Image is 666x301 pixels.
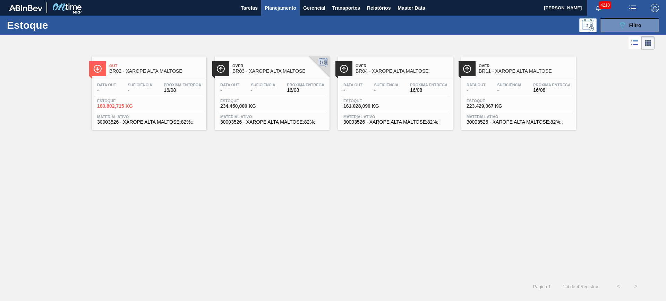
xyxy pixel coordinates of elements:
img: TNhmsLtSVTkK8tSr43FrP2fwEKptu5GPRR3wAAAABJRU5ErkJggg== [9,5,42,11]
a: ÍconeOverBR11 - XAROPE ALTA MALTOSEData out-Suficiência-Próxima Entrega16/08Estoque223.429,067 KG... [456,51,579,130]
span: 30003526 - XAROPE ALTA MALTOSE;82%;; [220,119,324,125]
span: Data out [97,83,116,87]
span: - [497,88,521,93]
span: Relatórios [367,4,391,12]
span: - [467,88,486,93]
div: Visão em Cards [641,36,655,50]
span: BR11 - XAROPE ALTA MALTOSE [479,69,572,74]
span: 1 - 4 de 4 Registros [561,284,599,289]
span: Suficiência [128,83,152,87]
span: Estoque [220,99,269,103]
span: - [97,88,116,93]
span: 30003526 - XAROPE ALTA MALTOSE;82%;; [97,119,201,125]
span: Out [109,64,203,68]
a: ÍconeOverBR03 - XAROPE ALTA MALTOSEData out-Suficiência-Próxima Entrega16/08Estoque234.450,000 KG... [210,51,333,130]
span: - [374,88,398,93]
span: Suficiência [251,83,275,87]
span: Estoque [343,99,392,103]
span: 161.028,090 KG [343,104,392,109]
button: Filtro [600,18,659,32]
span: - [128,88,152,93]
a: ÍconeOverBR04 - XAROPE ALTA MALTOSEData out-Suficiência-Próxima Entrega16/08Estoque161.028,090 KG... [333,51,456,130]
span: Over [356,64,449,68]
span: 30003526 - XAROPE ALTA MALTOSE;82%;; [467,119,571,125]
span: Estoque [467,99,515,103]
span: Página : 1 [533,284,551,289]
button: < [610,278,627,295]
span: - [220,88,239,93]
span: Próxima Entrega [287,83,324,87]
button: Notificações [587,3,609,13]
span: BR02 - XAROPE ALTA MALTOSE [109,69,203,74]
span: Próxima Entrega [533,83,571,87]
span: Material ativo [97,115,201,119]
span: 223.429,067 KG [467,104,515,109]
span: 16/08 [164,88,201,93]
img: userActions [629,4,637,12]
span: 4210 [599,1,611,9]
div: Pogramando: nenhum usuário selecionado [579,18,597,32]
span: Próxima Entrega [164,83,201,87]
img: Ícone [463,64,471,73]
span: - [343,88,362,93]
span: Over [479,64,572,68]
span: Data out [467,83,486,87]
span: Material ativo [343,115,447,119]
a: ÍconeOutBR02 - XAROPE ALTA MALTOSEData out-Suficiência-Próxima Entrega16/08Estoque160.802,715 KGM... [87,51,210,130]
img: Ícone [340,64,348,73]
span: Estoque [97,99,146,103]
span: 16/08 [410,88,447,93]
span: Planejamento [265,4,296,12]
span: BR04 - XAROPE ALTA MALTOSE [356,69,449,74]
span: 16/08 [287,88,324,93]
span: Gerencial [303,4,325,12]
span: Material ativo [467,115,571,119]
span: Filtro [629,23,641,28]
span: Material ativo [220,115,324,119]
span: BR03 - XAROPE ALTA MALTOSE [232,69,326,74]
span: Tarefas [241,4,258,12]
img: Ícone [216,64,225,73]
span: Próxima Entrega [410,83,447,87]
h1: Estoque [7,21,111,29]
span: - [251,88,275,93]
span: Transportes [332,4,360,12]
span: 160.802,715 KG [97,104,146,109]
img: Ícone [93,64,102,73]
div: Visão em Lista [629,36,641,50]
span: Master Data [398,4,425,12]
span: 16/08 [533,88,571,93]
span: Data out [220,83,239,87]
span: 30003526 - XAROPE ALTA MALTOSE;82%;; [343,119,447,125]
span: 234.450,000 KG [220,104,269,109]
span: Over [232,64,326,68]
img: Logout [651,4,659,12]
span: Suficiência [497,83,521,87]
span: Data out [343,83,362,87]
span: Suficiência [374,83,398,87]
button: > [627,278,644,295]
